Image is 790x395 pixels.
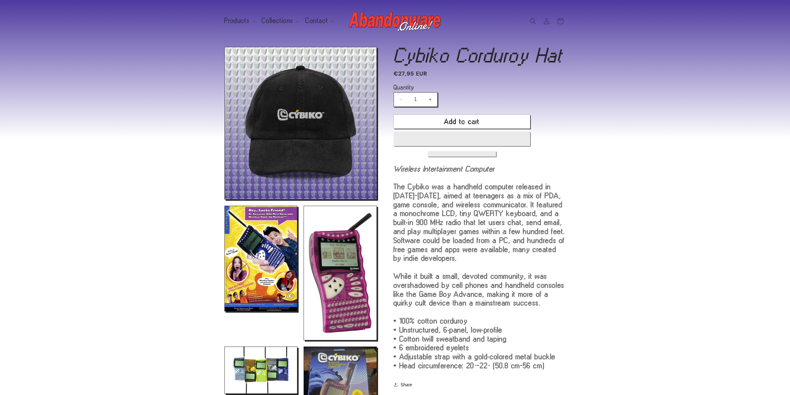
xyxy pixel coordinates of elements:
[224,18,250,24] span: Products
[394,165,495,173] strong: Wireless Intertainment Computer
[394,378,414,392] button: Share
[305,18,328,24] span: Contact
[394,164,566,370] p: The Cybiko was a handheld computer released in [DATE]–[DATE], aimed at teenagers as a mix of PDA,...
[394,70,427,78] span: €27,95 EUR
[394,84,530,90] label: Quantity
[526,14,540,28] summary: Search
[262,18,293,24] span: Collections
[221,14,258,27] summary: Products
[394,115,530,129] button: Add to cart
[394,47,566,64] h1: Cybiko Corduroy Hat
[302,14,336,27] summary: Contact
[346,6,444,36] a: Abandonware
[258,14,302,27] summary: Collections
[349,9,442,34] img: Abandonware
